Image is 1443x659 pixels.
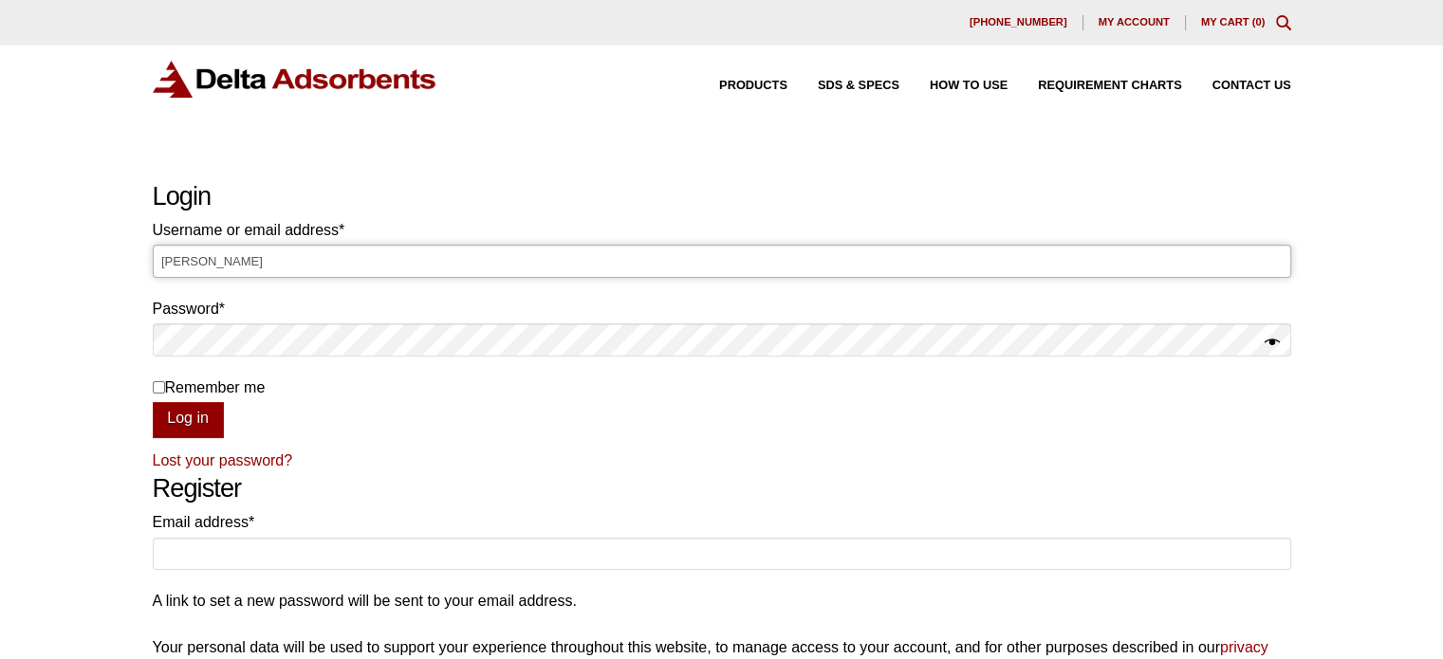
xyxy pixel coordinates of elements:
[1265,330,1280,357] button: Show password
[1255,16,1261,27] span: 0
[1099,17,1170,27] span: My account
[689,80,787,92] a: Products
[970,17,1067,27] span: [PHONE_NUMBER]
[1212,80,1291,92] span: Contact Us
[1083,15,1186,30] a: My account
[719,80,787,92] span: Products
[1038,80,1181,92] span: Requirement Charts
[153,61,437,98] img: Delta Adsorbents
[787,80,899,92] a: SDS & SPECS
[1008,80,1181,92] a: Requirement Charts
[153,509,1291,535] label: Email address
[153,296,1291,321] label: Password
[153,217,1291,243] label: Username or email address
[1201,16,1266,27] a: My Cart (0)
[153,381,165,394] input: Remember me
[1182,80,1291,92] a: Contact Us
[153,402,224,438] button: Log in
[1276,15,1291,30] div: Toggle Modal Content
[153,473,1291,504] h2: Register
[153,452,293,468] a: Lost your password?
[818,80,899,92] span: SDS & SPECS
[153,181,1291,212] h2: Login
[899,80,1008,92] a: How to Use
[954,15,1083,30] a: [PHONE_NUMBER]
[165,379,266,395] span: Remember me
[930,80,1008,92] span: How to Use
[153,588,1291,613] p: A link to set a new password will be sent to your email address.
